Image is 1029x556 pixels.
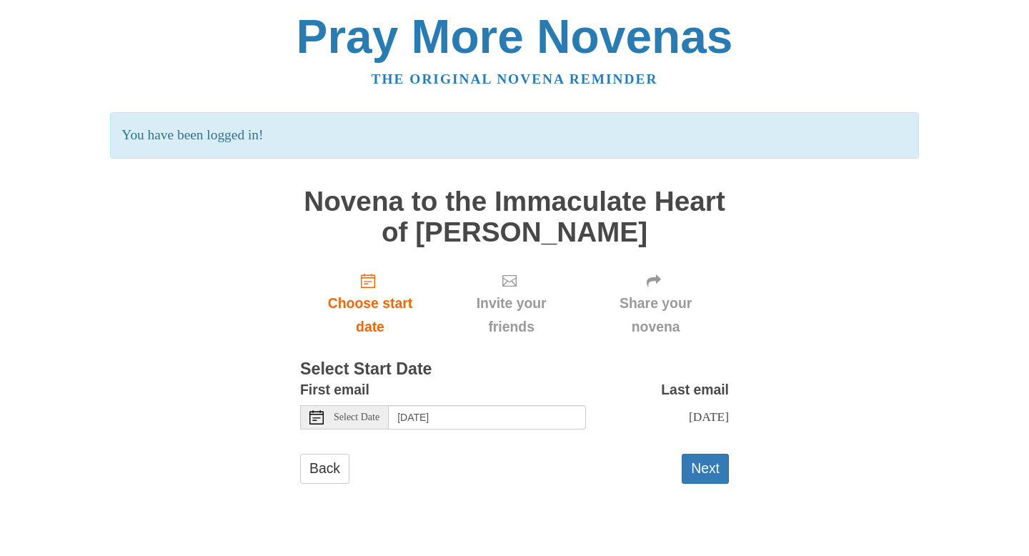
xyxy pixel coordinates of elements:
a: Choose start date [300,262,440,347]
div: Click "Next" to confirm your start date first. [582,262,729,347]
label: First email [300,378,369,402]
span: Share your novena [597,292,715,339]
label: Last email [661,378,729,402]
p: You have been logged in! [110,112,918,159]
span: Choose start date [314,292,426,339]
div: Click "Next" to confirm your start date first. [440,262,582,347]
span: [DATE] [689,409,729,424]
button: Next [682,454,729,483]
a: The original novena reminder [372,71,658,86]
a: Pray More Novenas [297,10,733,63]
span: Invite your friends [454,292,568,339]
h1: Novena to the Immaculate Heart of [PERSON_NAME] [300,187,729,247]
span: Select Date [334,412,379,422]
a: Back [300,454,349,483]
h3: Select Start Date [300,360,729,379]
